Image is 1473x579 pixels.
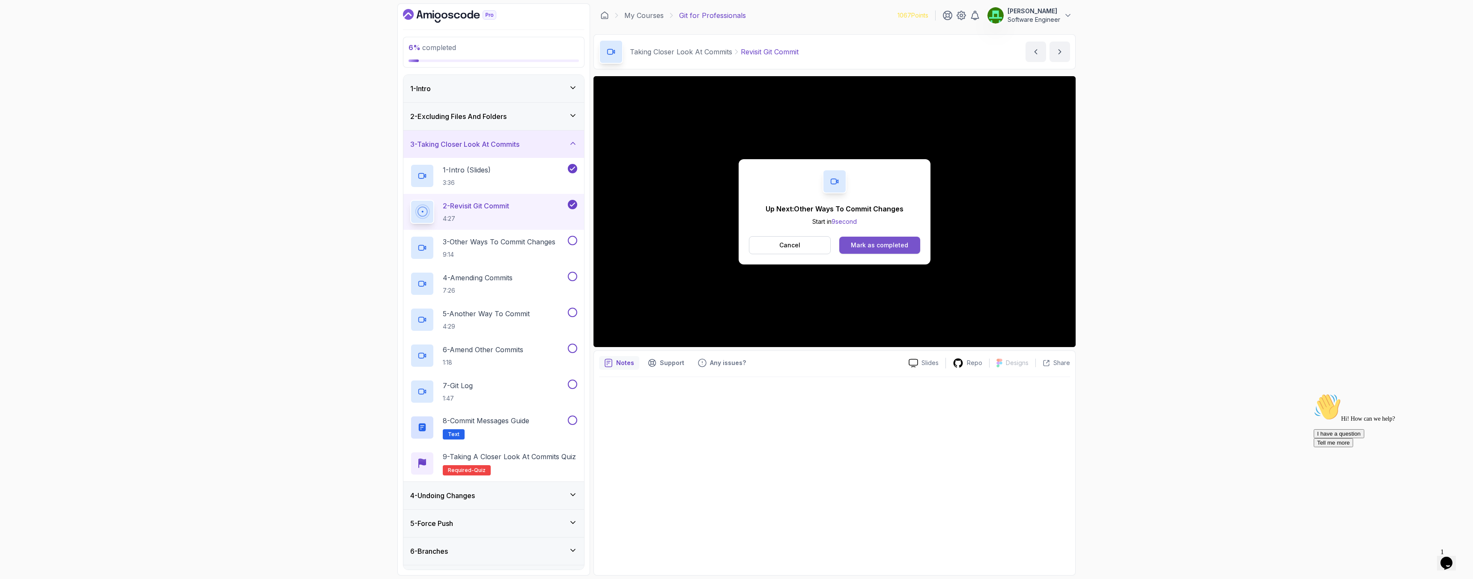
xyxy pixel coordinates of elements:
[1008,7,1060,15] p: [PERSON_NAME]
[987,7,1072,24] button: user profile image[PERSON_NAME]Software Engineer
[921,359,939,367] p: Slides
[693,356,751,370] button: Feedback button
[1008,15,1060,24] p: Software Engineer
[3,39,54,48] button: I have a question
[403,75,584,102] button: 1-Intro
[403,482,584,509] button: 4-Undoing Changes
[630,47,732,57] p: Taking Closer Look At Commits
[443,394,473,403] p: 1:47
[1035,359,1070,367] button: Share
[410,546,448,556] h3: 6 - Branches
[410,272,577,296] button: 4-Amending Commits7:26
[3,3,158,57] div: 👋Hi! How can we help?I have a questionTell me more
[443,237,555,247] p: 3 - Other Ways To Commit Changes
[616,359,634,367] p: Notes
[660,359,684,367] p: Support
[741,47,799,57] p: Revisit Git Commit
[403,537,584,565] button: 6-Branches
[946,358,989,368] a: Repo
[3,26,85,32] span: Hi! How can we help?
[443,286,513,295] p: 7:26
[624,10,664,21] a: My Courses
[448,467,474,474] span: Required-
[443,322,530,331] p: 4:29
[403,9,516,23] a: Dashboard
[409,43,456,52] span: completed
[410,451,577,475] button: 9-Taking a Closer Look at Commits QuizRequired-quiz
[766,217,903,226] p: Start in
[410,200,577,224] button: 2-Revisit Git Commit4:27
[3,3,31,31] img: :wave:
[1053,359,1070,367] p: Share
[832,218,857,225] span: 9 second
[410,380,577,404] button: 7-git log1:47
[410,518,453,529] h3: 5 - Force Push
[443,416,529,426] p: 8 - Commit Messages Guide
[410,308,577,332] button: 5-Another Way To Commit4:29
[403,510,584,537] button: 5-Force Push
[443,451,576,462] p: 9 - Taking a Closer Look at Commits Quiz
[443,380,473,391] p: 7 - git log
[410,111,507,122] h3: 2 - Excluding Files And Folders
[443,250,555,259] p: 9:14
[443,358,523,367] p: 1:18
[443,178,491,187] p: 3:36
[409,43,420,52] span: 6 %
[3,48,43,57] button: Tell me more
[839,237,920,254] button: Mark as completed
[599,356,639,370] button: notes button
[403,103,584,130] button: 2-Excluding Files And Folders
[410,490,475,501] h3: 4 - Undoing Changes
[600,11,609,20] a: Dashboard
[403,131,584,158] button: 3-Taking Closer Look At Commits
[410,164,577,188] button: 1-Intro (Slides)3:36
[766,204,903,214] p: Up Next: Other Ways To Commit Changes
[410,416,577,439] button: 8-Commit Messages GuideText
[443,273,513,283] p: 4 - Amending Commits
[410,236,577,260] button: 3-Other Ways To Commit Changes9:14
[410,83,431,94] h3: 1 - Intro
[1437,545,1464,570] iframe: chat widget
[443,344,523,355] p: 6 - Amend Other Commits
[851,241,908,249] div: Mark as completed
[593,76,1076,347] iframe: 2 - Revisit git commit
[967,359,982,367] p: Repo
[1026,42,1046,62] button: previous content
[443,201,509,211] p: 2 - Revisit Git Commit
[1310,390,1464,540] iframe: chat widget
[1050,42,1070,62] button: next content
[410,139,519,149] h3: 3 - Taking Closer Look At Commits
[902,359,945,368] a: Slides
[987,7,1004,24] img: user profile image
[779,241,800,249] p: Cancel
[443,214,509,223] p: 4:27
[448,431,459,438] span: Text
[1006,359,1029,367] p: Designs
[443,165,491,175] p: 1 - Intro (Slides)
[474,467,486,474] span: quiz
[710,359,746,367] p: Any issues?
[643,356,689,370] button: Support button
[410,344,577,368] button: 6-Amend Other Commits1:18
[749,236,831,254] button: Cancel
[679,10,746,21] p: Git for Professionals
[443,309,530,319] p: 5 - Another Way To Commit
[898,11,928,20] p: 1067 Points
